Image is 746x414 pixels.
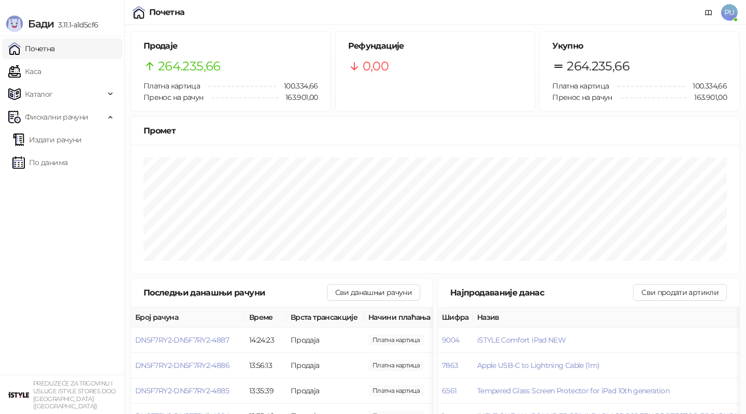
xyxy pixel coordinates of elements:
small: PREDUZEĆE ZA TRGOVINU I USLUGE ISTYLE STORES DOO [GEOGRAPHIC_DATA] ([GEOGRAPHIC_DATA]) [33,380,116,410]
span: Пренос на рачун [144,93,203,102]
button: iSTYLE Comfort iPad NEW [477,335,566,345]
a: Почетна [8,38,55,59]
td: Продаја [286,328,364,353]
td: 14:24:23 [245,328,286,353]
td: 13:35:39 [245,378,286,404]
div: Промет [144,124,727,137]
span: 0,00 [363,56,389,76]
span: 264.235,66 [567,56,629,76]
td: Продаја [286,378,364,404]
span: 68.086,66 [368,385,424,396]
span: Платна картица [552,81,609,91]
h5: Рефундације [348,40,523,52]
button: Сви продати артикли [633,284,727,301]
button: 9004 [442,335,459,345]
button: DN5F7RY2-DN5F7RY2-4885 [135,386,229,395]
button: DN5F7RY2-DN5F7RY2-4887 [135,335,229,345]
span: 100.334,66 [685,80,727,92]
th: Број рачуна [131,307,245,328]
button: 7863 [442,361,458,370]
div: Последњи данашњи рачуни [144,286,327,299]
td: 13:56:13 [245,353,286,378]
span: PU [721,4,738,21]
span: Пренос на рачун [552,93,612,102]
span: 6.780,00 [368,360,424,371]
button: DN5F7RY2-DN5F7RY2-4886 [135,361,229,370]
td: Продаја [286,353,364,378]
span: Платна картица [144,81,200,91]
button: Tempered Glass Screen Protector for iPad 10th generation [477,386,669,395]
a: Издати рачуни [12,129,82,150]
th: Начини плаћања [364,307,468,328]
button: Сви данашњи рачуни [327,284,420,301]
span: Каталог [25,84,53,105]
span: 264.235,66 [158,56,221,76]
div: Најпродаваније данас [450,286,633,299]
span: 163.901,00 [278,92,318,103]
a: По данима [12,152,67,173]
th: Врста трансакције [286,307,364,328]
span: Бади [28,18,54,30]
a: Каса [8,61,41,82]
th: Шифра [438,307,473,328]
span: 100.334,66 [277,80,318,92]
span: 5.299,00 [368,334,424,346]
span: 3.11.1-a1d5cf6 [54,20,98,29]
button: Apple USB-C to Lightning Cable (1m) [477,361,600,370]
button: 6561 [442,386,456,395]
a: Документација [700,4,717,21]
img: Logo [6,16,23,32]
h5: Укупно [552,40,727,52]
th: Време [245,307,286,328]
img: 64x64-companyLogo-77b92cf4-9946-4f36-9751-bf7bb5fd2c7d.png [8,385,29,405]
span: 163.901,00 [687,92,727,103]
div: Почетна [149,8,185,17]
span: Фискални рачуни [25,107,88,127]
h5: Продаје [144,40,318,52]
